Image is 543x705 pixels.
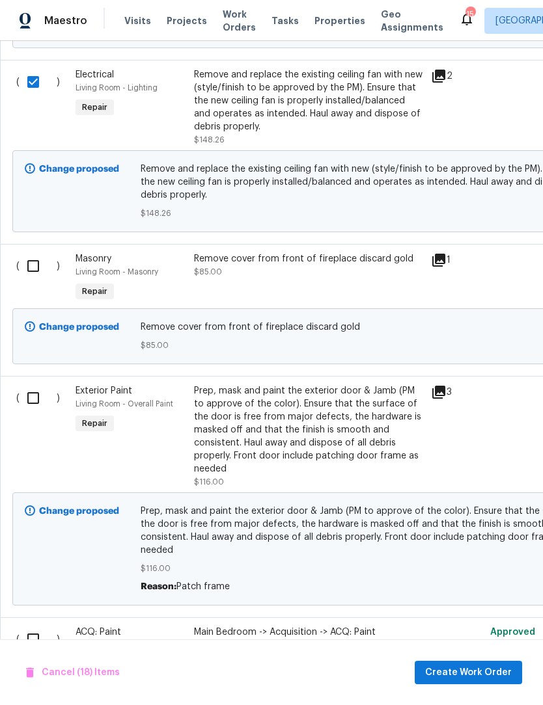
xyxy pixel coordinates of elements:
span: Create Work Order [425,665,512,681]
span: $85.00 [194,268,222,276]
span: Projects [167,14,207,27]
b: Change proposed [39,165,119,174]
span: Properties [314,14,365,27]
div: Remove and replace the existing ceiling fan with new (style/finish to be approved by the PM). Ens... [194,68,423,133]
button: Cancel (18) Items [21,661,125,685]
span: Living Room - Lighting [76,84,158,92]
span: $116.00 [194,478,224,486]
div: 3 [431,384,482,400]
span: Work Orders [223,8,256,34]
span: $148.26 [194,136,225,144]
span: Cancel (18) Items [26,665,120,681]
b: Change proposed [39,323,119,332]
div: ( ) [12,380,72,492]
span: Repair [77,417,113,430]
span: Living Room - Masonry [76,268,158,276]
span: Repair [77,285,113,298]
span: Geo Assignments [381,8,443,34]
div: 15 [466,8,475,21]
button: Create Work Order [415,661,522,685]
div: 1 [431,252,482,268]
div: Main Bedroom -> Acquisition -> ACQ: Paint Acquisition Scope: 75%+ of the home will likely require... [194,626,423,665]
span: Reason: [141,582,176,591]
span: ACQ: Paint [76,628,121,637]
span: Maestro [44,14,87,27]
div: Remove cover from front of fireplace discard gold [194,252,423,265]
span: Repair [77,101,113,114]
b: Change proposed [39,507,119,516]
span: Masonry [76,254,111,263]
div: Prep, mask and paint the exterior door & Jamb (PM to approve of the color). Ensure that the surfa... [194,384,423,475]
span: Patch frame [176,582,230,591]
span: Visits [124,14,151,27]
span: Exterior Paint [76,386,132,395]
span: Living Room - Overall Paint [76,400,173,408]
div: ( ) [12,248,72,308]
div: 2 [431,68,482,84]
div: ( ) [12,622,72,682]
div: ( ) [12,64,72,150]
span: Tasks [271,16,299,25]
span: Electrical [76,70,114,79]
